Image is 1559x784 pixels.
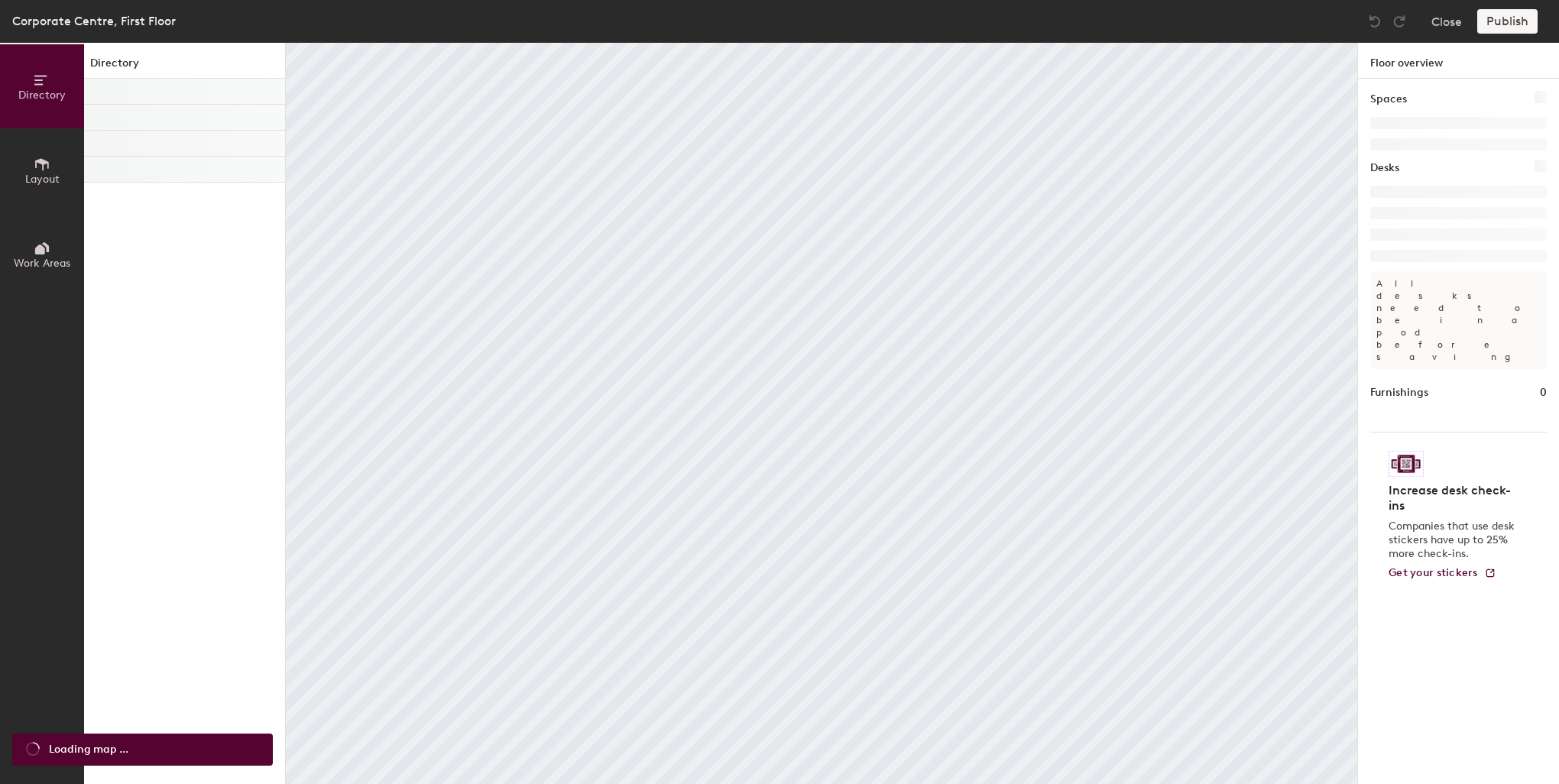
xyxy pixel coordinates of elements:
span: Loading map ... [49,741,128,758]
canvas: Map [286,43,1357,784]
div: Corporate Centre, First Floor [12,11,176,31]
h4: Increase desk check-ins [1389,483,1519,513]
p: Companies that use desk stickers have up to 25% more check-ins. [1389,520,1519,561]
h1: Floor overview [1358,43,1559,79]
span: Get your stickers [1389,566,1478,579]
h1: Spaces [1370,91,1407,108]
a: Get your stickers [1389,567,1496,580]
img: Redo [1392,14,1407,29]
h1: Desks [1370,160,1399,177]
span: Layout [25,173,60,186]
img: Undo [1367,14,1382,29]
button: Close [1431,9,1462,34]
h1: Directory [84,55,285,79]
span: Directory [18,89,66,102]
h1: Furnishings [1370,384,1428,401]
span: Work Areas [14,257,70,270]
p: All desks need to be in a pod before saving [1370,271,1547,369]
h1: 0 [1540,384,1547,401]
img: Sticker logo [1389,451,1424,477]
